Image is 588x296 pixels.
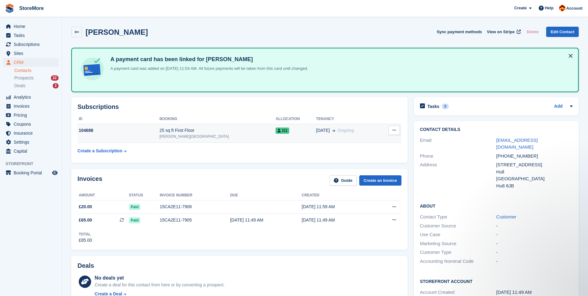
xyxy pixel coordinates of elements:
div: - [496,240,573,247]
a: Create a Subscription [77,145,126,157]
span: £65.00 [79,217,92,223]
th: Allocation [276,114,316,124]
a: menu [3,120,59,128]
div: [GEOGRAPHIC_DATA] [496,175,573,182]
img: stora-icon-8386f47178a22dfd0bd8f6a31ec36ba5ce8667c1dd55bd0f319d3a0aa187defe.svg [5,4,14,13]
div: Accounting Nominal Code [420,258,496,265]
div: [DATE] 11:49 AM [230,217,302,223]
span: £20.00 [79,204,92,210]
h2: Subscriptions [77,103,401,110]
span: Pricing [14,111,51,119]
div: Customer Source [420,222,496,230]
a: StoreMore [17,3,46,13]
div: 25 sq ft First Floor [159,127,276,134]
button: Delete [524,27,541,37]
a: menu [3,129,59,137]
div: 0 [442,104,449,109]
th: Due [230,191,302,200]
a: menu [3,138,59,146]
a: [EMAIL_ADDRESS][DOMAIN_NAME] [496,137,538,150]
a: menu [3,168,59,177]
div: [PHONE_NUMBER] [496,153,573,160]
span: Insurance [14,129,51,137]
div: Hu8 8JB [496,182,573,190]
h2: Deals [77,262,94,269]
th: Amount [77,191,129,200]
th: Booking [159,114,276,124]
div: - [496,231,573,238]
a: menu [3,102,59,110]
img: card-linked-ebf98d0992dc2aeb22e95c0e3c79077019eb2392cfd83c6a337811c24bc77127.svg [79,56,105,82]
th: Invoice number [160,191,230,200]
a: menu [3,147,59,155]
span: CRM [14,58,51,67]
div: - [496,249,573,256]
a: Preview store [51,169,59,177]
div: No deals yet [95,274,224,282]
span: Create [514,5,527,11]
h2: Contact Details [420,127,573,132]
div: 22 [51,75,59,81]
span: Sites [14,49,51,58]
a: menu [3,111,59,119]
a: menu [3,40,59,49]
a: View on Stripe [484,27,522,37]
div: Customer Type [420,249,496,256]
span: Booking Portal [14,168,51,177]
div: [DATE] 11:59 AM [302,204,373,210]
div: [PERSON_NAME][GEOGRAPHIC_DATA] [159,134,276,139]
span: Invoices [14,102,51,110]
a: menu [3,49,59,58]
span: View on Stripe [487,29,515,35]
span: Help [545,5,554,11]
span: Capital [14,147,51,155]
th: ID [77,114,159,124]
h4: A payment card has been linked for [PERSON_NAME] [108,56,308,63]
div: 15CA2E11-7906 [160,204,230,210]
a: Create an Invoice [359,175,401,186]
div: 104688 [77,127,159,134]
a: Add [554,103,563,110]
a: Prospects 22 [14,75,59,81]
div: Account Created [420,289,496,296]
div: Use Case [420,231,496,238]
div: Email [420,137,496,151]
div: Marketing Source [420,240,496,247]
span: Home [14,22,51,31]
div: [DATE] 11:49 AM [302,217,373,223]
th: Status [129,191,160,200]
a: Edit Contact [546,27,579,37]
span: Storefront [6,161,62,167]
span: Analytics [14,93,51,101]
a: menu [3,22,59,31]
img: Store More Team [559,5,565,11]
a: Customer [496,214,516,219]
span: Ongoing [338,128,354,133]
a: menu [3,93,59,101]
a: Contacts [14,68,59,74]
div: Address [420,161,496,189]
div: Create a deal for this contact from here or by converting a prospect. [95,282,224,288]
h2: About [420,203,573,209]
a: Deals 2 [14,83,59,89]
h2: Storefront Account [420,278,573,284]
div: 2 [53,83,59,88]
span: Tasks [14,31,51,40]
span: Coupons [14,120,51,128]
th: Tenancy [316,114,380,124]
div: [STREET_ADDRESS] [496,161,573,168]
span: Account [566,5,582,11]
h2: Invoices [77,175,102,186]
th: Created [302,191,373,200]
div: [DATE] 11:49 AM [496,289,573,296]
h2: Tasks [427,104,440,109]
span: Settings [14,138,51,146]
span: Subscriptions [14,40,51,49]
div: Hull [496,168,573,176]
span: Prospects [14,75,33,81]
div: Phone [420,153,496,160]
div: Create a Subscription [77,148,122,154]
span: Deals [14,83,25,89]
a: menu [3,58,59,67]
span: Paid [129,217,140,223]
